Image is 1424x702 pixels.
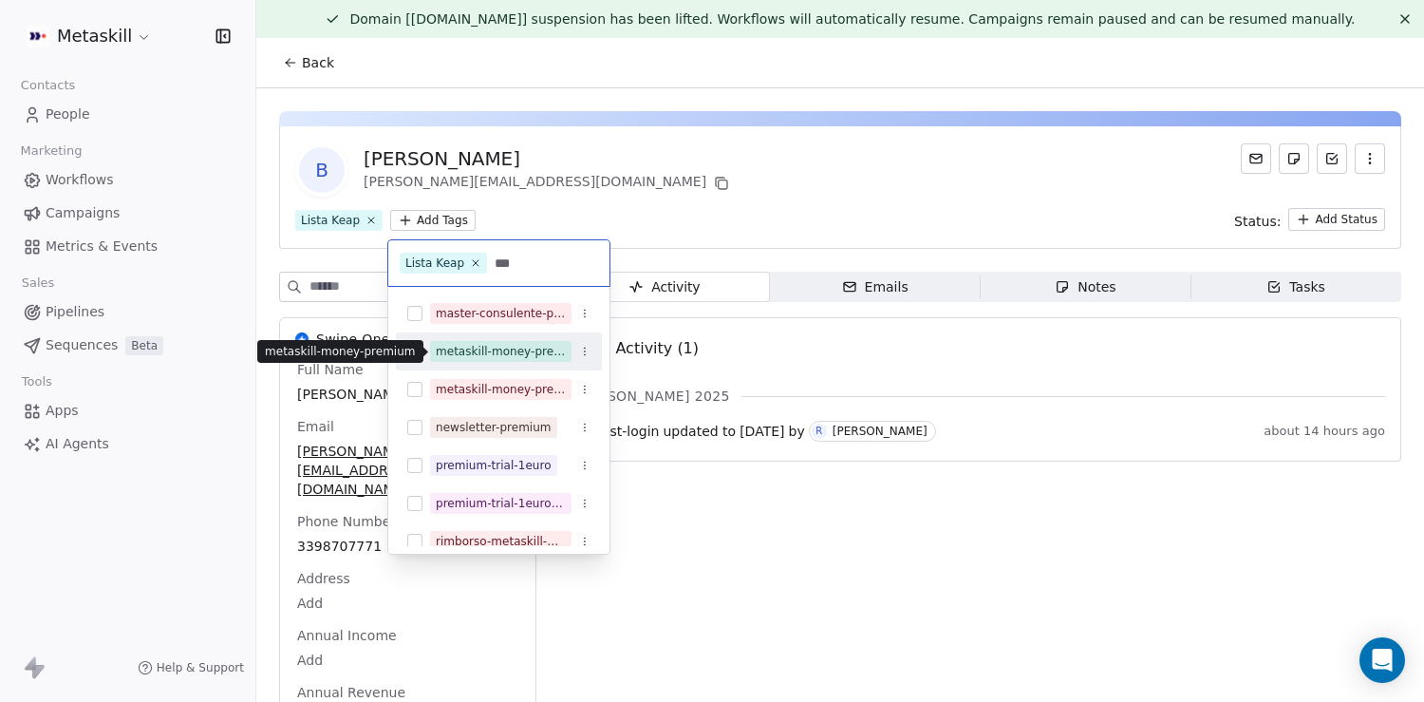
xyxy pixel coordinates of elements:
div: newsletter-premium [436,419,552,436]
div: premium-trial-1euro [436,457,552,474]
div: metaskill-money-premium-cancelled [436,381,566,398]
p: metaskill-money-premium [265,344,416,359]
div: metaskill-money-premium [436,343,566,360]
div: master-consulente-previdenziale [436,305,566,322]
div: Lista Keap [405,255,464,272]
div: Suggestions [396,294,602,598]
div: rimborso-metaskill-money-premium [436,533,566,550]
div: premium-trial-1euro-refunded [436,495,566,512]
